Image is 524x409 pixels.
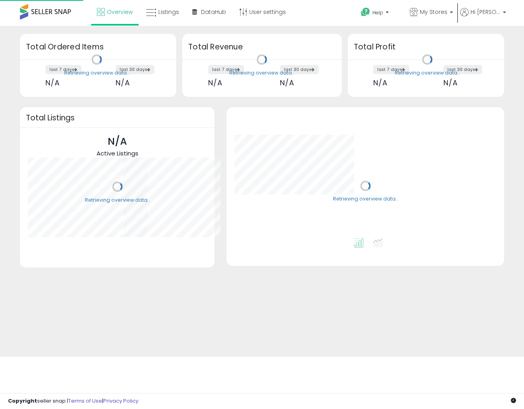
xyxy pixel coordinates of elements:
[229,69,294,77] div: Retrieving overview data..
[355,1,402,26] a: Help
[158,8,179,16] span: Listings
[201,8,226,16] span: DataHub
[372,9,383,16] span: Help
[85,197,150,204] div: Retrieving overview data..
[64,69,129,77] div: Retrieving overview data..
[460,8,506,26] a: Hi [PERSON_NAME]
[107,8,133,16] span: Overview
[333,196,398,203] div: Retrieving overview data..
[360,7,370,17] i: Get Help
[420,8,447,16] span: My Stores
[471,8,500,16] span: Hi [PERSON_NAME]
[395,69,460,77] div: Retrieving overview data..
